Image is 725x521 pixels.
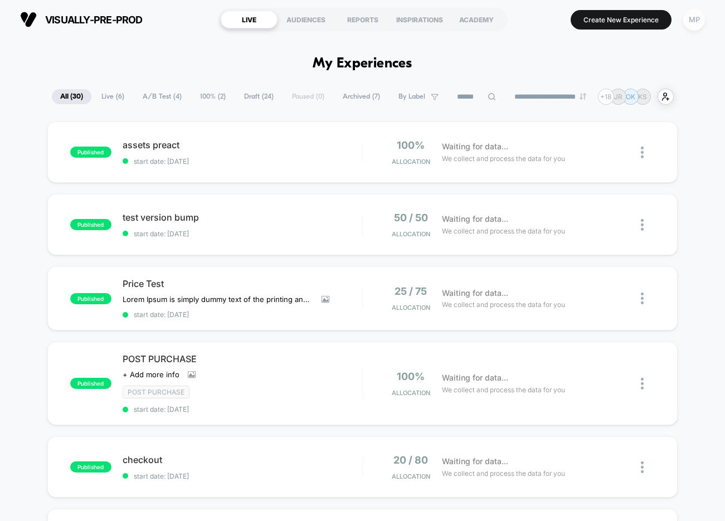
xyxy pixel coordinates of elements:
[442,213,508,225] span: Waiting for data...
[334,11,391,28] div: REPORTS
[17,11,146,28] button: visually-pre-prod
[70,378,111,389] span: published
[598,89,614,105] div: + 18
[93,89,133,104] span: Live ( 6 )
[638,92,647,101] p: KS
[123,212,362,223] span: test version bump
[334,89,388,104] span: Archived ( 7 )
[70,461,111,473] span: published
[442,226,565,236] span: We collect and process the data for you
[397,371,425,382] span: 100%
[394,212,428,223] span: 50 / 50
[442,455,508,468] span: Waiting for data...
[392,389,430,397] span: Allocation
[392,230,430,238] span: Allocation
[123,230,362,238] span: start date: [DATE]
[123,353,362,364] span: POST PURCHASE
[134,89,190,104] span: A/B Test ( 4 )
[123,278,362,289] span: Price Test
[442,287,508,299] span: Waiting for data...
[221,11,278,28] div: LIVE
[393,454,428,466] span: 20 / 80
[626,92,635,101] p: OK
[614,92,622,101] p: JR
[392,158,430,165] span: Allocation
[641,219,644,231] img: close
[641,293,644,304] img: close
[123,370,179,379] span: + Add more info
[236,89,282,104] span: Draft ( 24 )
[313,56,412,72] h1: My Experiences
[442,468,565,479] span: We collect and process the data for you
[442,140,508,153] span: Waiting for data...
[683,9,705,31] div: MP
[70,219,111,230] span: published
[580,93,586,100] img: end
[20,11,37,28] img: Visually logo
[391,11,448,28] div: INSPIRATIONS
[192,89,234,104] span: 100% ( 2 )
[123,310,362,319] span: start date: [DATE]
[442,384,565,395] span: We collect and process the data for you
[442,299,565,310] span: We collect and process the data for you
[123,386,189,398] span: Post Purchase
[123,472,362,480] span: start date: [DATE]
[70,147,111,158] span: published
[680,8,708,31] button: MP
[397,139,425,151] span: 100%
[641,378,644,389] img: close
[123,157,362,165] span: start date: [DATE]
[123,139,362,150] span: assets preact
[123,405,362,413] span: start date: [DATE]
[641,461,644,473] img: close
[442,153,565,164] span: We collect and process the data for you
[123,454,362,465] span: checkout
[442,372,508,384] span: Waiting for data...
[70,293,111,304] span: published
[392,473,430,480] span: Allocation
[123,295,313,304] span: Lorem Ipsum is simply dummy text of the printing and typesetting industry. Lorem Ipsum has been t...
[641,147,644,158] img: close
[395,285,427,297] span: 25 / 75
[448,11,505,28] div: ACADEMY
[278,11,334,28] div: AUDIENCES
[398,92,425,101] span: By Label
[392,304,430,311] span: Allocation
[45,14,143,26] span: visually-pre-prod
[52,89,91,104] span: All ( 30 )
[571,10,672,30] button: Create New Experience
